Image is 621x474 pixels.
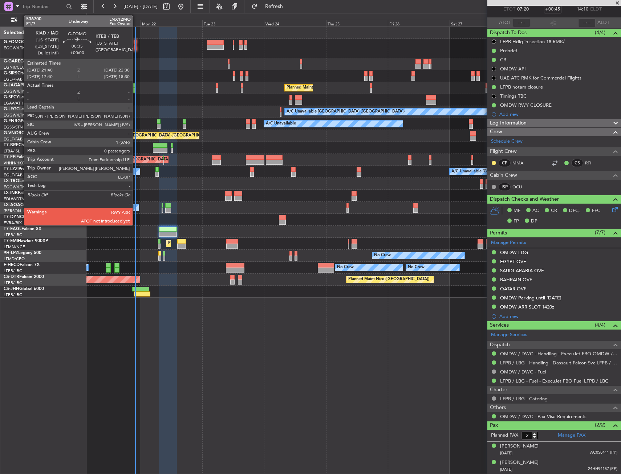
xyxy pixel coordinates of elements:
[500,295,561,301] div: OMDW Parking until [DATE]
[490,386,507,394] span: Charter
[500,57,506,63] div: CB
[4,215,51,219] a: T7-DYNChallenger 604
[4,143,50,147] a: T7-BREChallenger 604
[374,250,391,261] div: No Crew
[78,20,140,26] div: Sun 21
[4,292,23,298] a: LFPB/LBG
[490,321,509,330] span: Services
[4,155,16,159] span: T7-FFI
[500,450,512,456] span: [DATE]
[512,184,529,190] a: OCU
[4,160,25,166] a: VHHH/HKG
[4,251,41,255] a: 9H-LPZLegacy 500
[4,203,56,207] a: LX-AOACitation Mustang
[585,160,601,166] a: RFI
[595,421,605,429] span: (2/2)
[287,82,401,93] div: Planned Maint [GEOGRAPHIC_DATA] ([GEOGRAPHIC_DATA])
[451,166,569,177] div: A/C Unavailable [GEOGRAPHIC_DATA] ([GEOGRAPHIC_DATA])
[499,19,511,26] span: ATOT
[592,207,600,214] span: FFC
[500,413,586,420] a: OMDW / DWC - Pax Visa Requirements
[514,207,520,214] span: MF
[588,466,617,472] span: 24HH94157 (PP)
[4,251,18,255] span: 9H-LPZ
[4,155,36,159] a: T7-FFIFalcon 7X
[4,196,25,202] a: EDLW/DTM
[491,239,526,246] a: Manage Permits
[4,227,41,231] a: T7-EAGLFalcon 8X
[4,191,61,195] a: LX-INBFalcon 900EX EASy II
[500,286,526,292] div: QATAR OVF
[4,280,23,286] a: LFPB/LBG
[500,48,517,54] div: Prebrief
[8,14,79,26] button: Only With Activity
[490,128,502,136] span: Crew
[4,65,25,70] a: EGNR/CEG
[490,341,510,349] span: Dispatch
[500,84,543,90] div: LFPB notam closure
[264,20,326,26] div: Wed 24
[595,29,605,36] span: (4/4)
[4,256,25,262] a: LFMD/CEQ
[86,154,170,165] div: Planned Maint Tianjin ([GEOGRAPHIC_DATA])
[491,138,523,145] a: Schedule Crew
[4,119,21,123] span: G-ENRG
[571,159,583,167] div: CS
[500,93,527,99] div: Timings TBC
[101,130,215,141] div: Planned Maint [GEOGRAPHIC_DATA] ([GEOGRAPHIC_DATA])
[532,207,539,214] span: AC
[4,89,25,94] a: EGGW/LTN
[450,20,511,26] div: Sat 27
[513,19,530,27] input: --:--
[4,95,19,99] span: G-SPCY
[4,179,19,183] span: LX-TRO
[491,331,527,339] a: Manage Services
[512,160,529,166] a: MMA
[590,450,617,456] span: AC058411 (PP)
[266,118,296,129] div: A/C Unavailable
[500,249,528,256] div: OMDW LDG
[19,17,77,23] span: Only With Activity
[4,40,22,44] span: G-FOMO
[499,111,617,117] div: Add new
[326,20,388,26] div: Thu 25
[4,113,25,118] a: EGGW/LTN
[500,66,526,72] div: OMDW API
[490,421,498,430] span: Pax
[490,404,506,412] span: Others
[4,107,19,111] span: G-LEGC
[500,75,581,81] div: UAE ATC RMK for Commercial Flights
[4,287,44,291] a: CS-JHHGlobal 6000
[4,148,20,154] a: LTBA/ISL
[500,258,526,265] div: EGYPT OVF
[517,6,529,13] span: 07:20
[337,262,354,273] div: No Crew
[4,40,47,44] a: G-FOMOGlobal 6000
[4,167,19,171] span: T7-LZZI
[500,459,539,466] div: [PERSON_NAME]
[4,131,21,135] span: G-VNOR
[4,263,40,267] a: F-HECDFalcon 7X
[500,360,617,366] a: LFPB / LBG - Handling - Dassault Falcon Svc LFPB / LBG
[4,119,45,123] a: G-ENRGPraetor 600
[4,131,53,135] a: G-VNORChallenger 650
[4,136,23,142] a: EGLF/FAB
[595,229,605,236] span: (7/7)
[590,6,602,13] span: ELDT
[4,77,23,82] a: EGLF/FAB
[4,83,46,87] a: G-JAGAPhenom 300
[4,239,48,243] a: T7-EMIHawker 900XP
[4,203,20,207] span: LX-AOA
[4,263,20,267] span: F-HECD
[248,1,292,12] button: Refresh
[500,467,512,472] span: [DATE]
[569,207,580,214] span: DFC,
[500,351,617,357] a: OMDW / DWC - Handling - ExecuJet FBO OMDW / DWC
[514,218,519,225] span: FP
[490,229,507,237] span: Permits
[88,15,100,21] div: [DATE]
[4,83,20,87] span: G-JAGA
[4,179,42,183] a: LX-TROLegacy 650
[4,167,43,171] a: T7-LZZIPraetor 600
[490,195,559,204] span: Dispatch Checks and Weather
